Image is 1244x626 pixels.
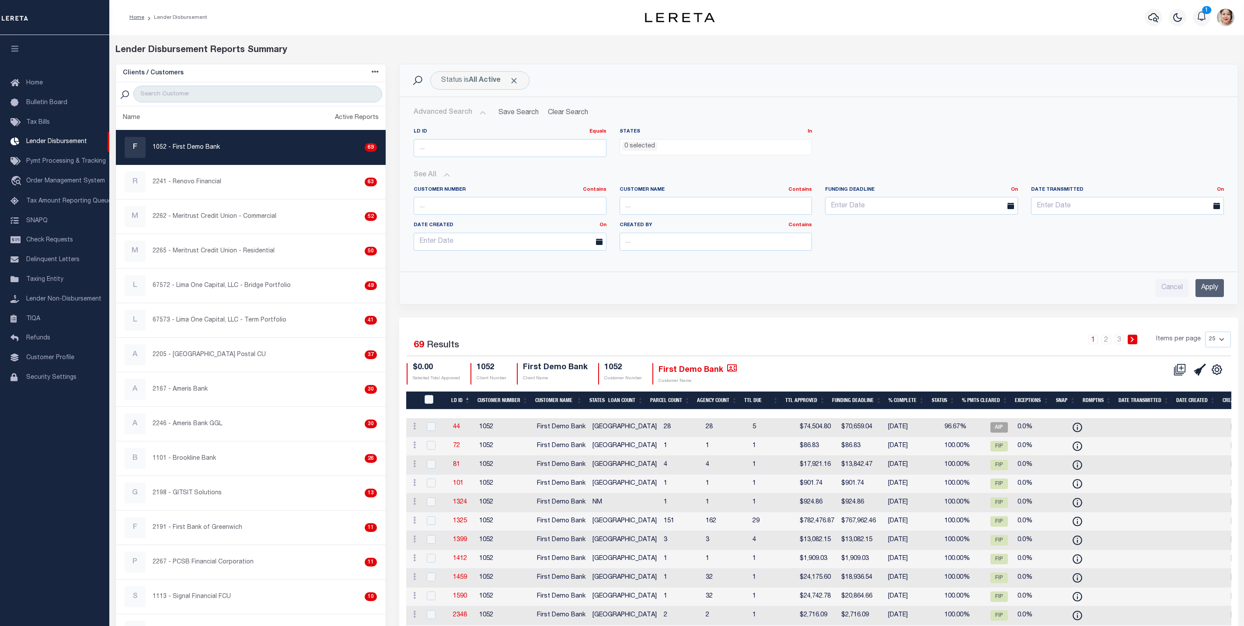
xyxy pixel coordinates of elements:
input: Enter Date [414,233,606,251]
a: Contains [788,187,812,192]
a: 1590 [453,593,467,599]
td: [DATE] [885,606,941,625]
div: 37 [365,350,377,359]
td: [GEOGRAPHIC_DATA] [589,456,660,475]
p: 2262 - Meritrust Credit Union - Commercial [153,212,276,221]
td: $782,476.87 [796,512,838,531]
label: Created By [620,222,812,229]
td: 0.0% [1014,493,1067,512]
p: 2198 - GITSIT Solutions [153,489,222,498]
button: Clear Search [544,104,592,121]
td: 1052 [476,493,533,512]
a: S1113 - Signal Financial FCU10 [116,580,386,614]
td: 32 [702,569,749,588]
td: $13,082.15 [838,531,885,550]
td: 1 [749,437,796,456]
td: 1 [660,437,702,456]
p: 2191 - First Bank of Greenwich [153,523,242,532]
td: $2,716.09 [838,606,885,625]
th: % Complete: activate to sort column ascending [885,392,928,409]
a: On [1217,187,1224,192]
div: 63 [365,178,377,186]
td: [DATE] [885,512,941,531]
a: 3 [1115,335,1124,344]
td: 4 [702,456,749,475]
span: Delinquent Letters [26,257,80,263]
span: Order Management System [26,178,105,184]
td: 162 [702,512,749,531]
td: 100.00% [941,550,984,569]
td: First Demo Bank [533,531,589,550]
h5: Clients / Customers [123,70,184,77]
td: 1 [702,550,749,569]
p: 2265 - Meritrust Credit Union - Residential [153,247,275,256]
a: Contains [583,187,606,192]
td: 1 [660,475,702,493]
td: $24,742.78 [796,588,838,606]
th: Agency Count: activate to sort column ascending [693,392,741,409]
span: Tax Amount Reporting Queue [26,198,112,204]
td: 28 [660,418,702,437]
p: 1113 - Signal Financial FCU [153,592,231,602]
td: First Demo Bank [533,475,589,493]
div: L [125,310,146,331]
li: Lender Disbursement [144,14,207,21]
td: 0.0% [1014,588,1067,606]
span: FIP [990,497,1008,508]
span: Lender Non-Disbursement [26,296,101,302]
div: 41 [365,316,377,325]
td: 0.0% [1014,606,1067,625]
button: 1 [1193,9,1210,26]
a: 1459 [453,574,467,581]
div: L [125,275,146,296]
span: FIP [990,610,1008,621]
div: 49 [365,281,377,290]
th: LDID [419,392,448,409]
span: Lender Disbursement [26,139,87,145]
p: 1052 - First Demo Bank [153,143,220,152]
a: 1412 [453,556,467,562]
a: 1399 [453,537,467,543]
input: Apply [1195,279,1224,297]
p: 67572 - Lima One Capital, LLC - Bridge Portfolio [153,281,291,290]
th: Ttl Approved: activate to sort column ascending [782,392,829,409]
span: FIP [990,460,1008,470]
td: [GEOGRAPHIC_DATA] [589,475,660,493]
td: [GEOGRAPHIC_DATA] [589,606,660,625]
td: [DATE] [885,475,941,493]
p: Customer Name [659,378,737,385]
div: 11 [365,523,377,532]
td: 3 [660,531,702,550]
td: First Demo Bank [533,437,589,456]
th: States [586,392,605,409]
a: F1052 - First Demo Bank69 [116,130,386,164]
td: $13,082.15 [796,531,838,550]
div: M [125,206,146,227]
div: A [125,379,146,400]
a: L67572 - Lima One Capital, LLC - Bridge Portfolio49 [116,269,386,303]
td: 151 [660,512,702,531]
td: 1 [660,569,702,588]
td: First Demo Bank [533,550,589,569]
td: 1052 [476,475,533,493]
td: 0.0% [1014,512,1067,531]
th: LD ID: activate to sort column descending [448,392,474,409]
th: Rdmptns: activate to sort column ascending [1079,392,1115,409]
p: 2167 - Ameris Bank [153,385,208,394]
a: Home [129,15,144,20]
a: M2262 - Meritrust Credit Union - Commercial52 [116,199,386,234]
span: FIP [990,441,1008,451]
a: 81 [453,462,460,468]
h4: 1052 [477,363,506,373]
td: 2 [660,606,702,625]
a: In [808,129,812,134]
div: 26 [365,454,377,463]
span: Taxing Entity [26,276,63,283]
td: $13,842.47 [838,456,885,475]
td: [DATE] [885,588,941,606]
td: First Demo Bank [533,456,589,475]
span: FIP [990,535,1008,546]
span: 69 [414,341,424,350]
div: A [125,413,146,434]
a: F2191 - First Bank of Greenwich11 [116,511,386,545]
